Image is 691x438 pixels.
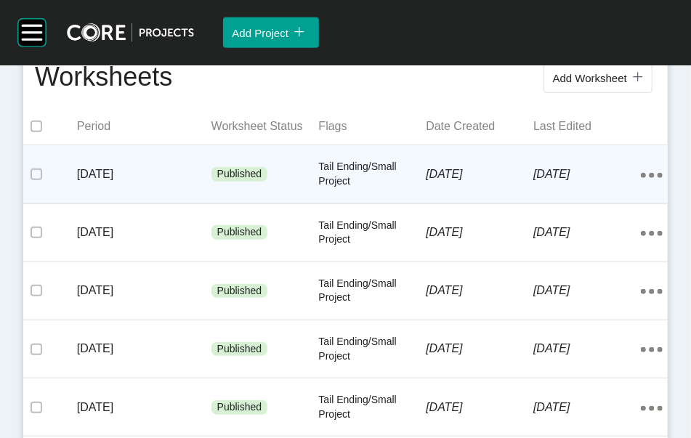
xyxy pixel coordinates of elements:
p: [DATE] [77,400,211,415]
p: [DATE] [533,283,641,299]
p: Tail Ending/Small Project [319,335,427,363]
button: Add Worksheet [543,62,652,93]
button: Add Project [223,17,319,48]
p: [DATE] [426,400,533,415]
span: Add Project [232,27,288,39]
p: Last Edited [533,118,641,134]
p: [DATE] [77,341,211,357]
p: Tail Ending/Small Project [319,277,427,305]
p: [DATE] [426,341,533,357]
p: Published [217,225,262,240]
p: Tail Ending/Small Project [319,393,427,421]
p: Worksheet Status [211,118,319,134]
p: Tail Ending/Small Project [319,219,427,247]
p: [DATE] [533,400,641,415]
p: [DATE] [77,166,211,182]
p: Published [217,342,262,357]
p: [DATE] [426,283,533,299]
h1: Worksheets [35,59,172,97]
p: [DATE] [533,224,641,240]
p: Flags [319,118,427,134]
p: [DATE] [533,166,641,182]
p: [DATE] [426,166,533,182]
p: [DATE] [77,224,211,240]
img: core-logo-dark.3138cae2.png [67,23,194,42]
p: Published [217,167,262,182]
p: Tail Ending/Small Project [319,160,427,188]
p: [DATE] [77,283,211,299]
p: [DATE] [533,341,641,357]
p: Period [77,118,211,134]
p: Published [217,284,262,299]
p: [DATE] [426,224,533,240]
span: Add Worksheet [553,72,627,84]
p: Published [217,400,262,415]
p: Date Created [426,118,533,134]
